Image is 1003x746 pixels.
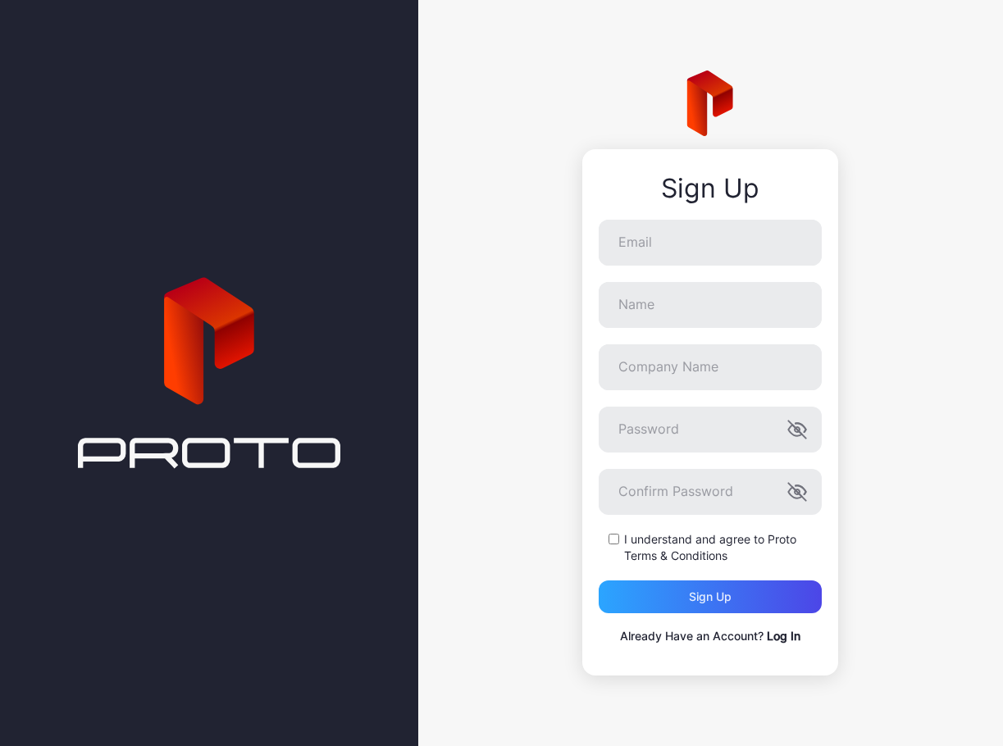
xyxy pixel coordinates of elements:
[787,420,807,439] button: Password
[599,282,822,328] input: Name
[599,220,822,266] input: Email
[767,629,800,643] a: Log In
[599,407,822,453] input: Password
[599,344,822,390] input: Company Name
[599,580,822,613] button: Sign up
[787,482,807,502] button: Confirm Password
[599,626,822,646] p: Already Have an Account?
[624,531,822,564] label: I understand and agree to
[599,469,822,515] input: Confirm Password
[689,590,732,603] div: Sign up
[599,174,822,203] div: Sign Up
